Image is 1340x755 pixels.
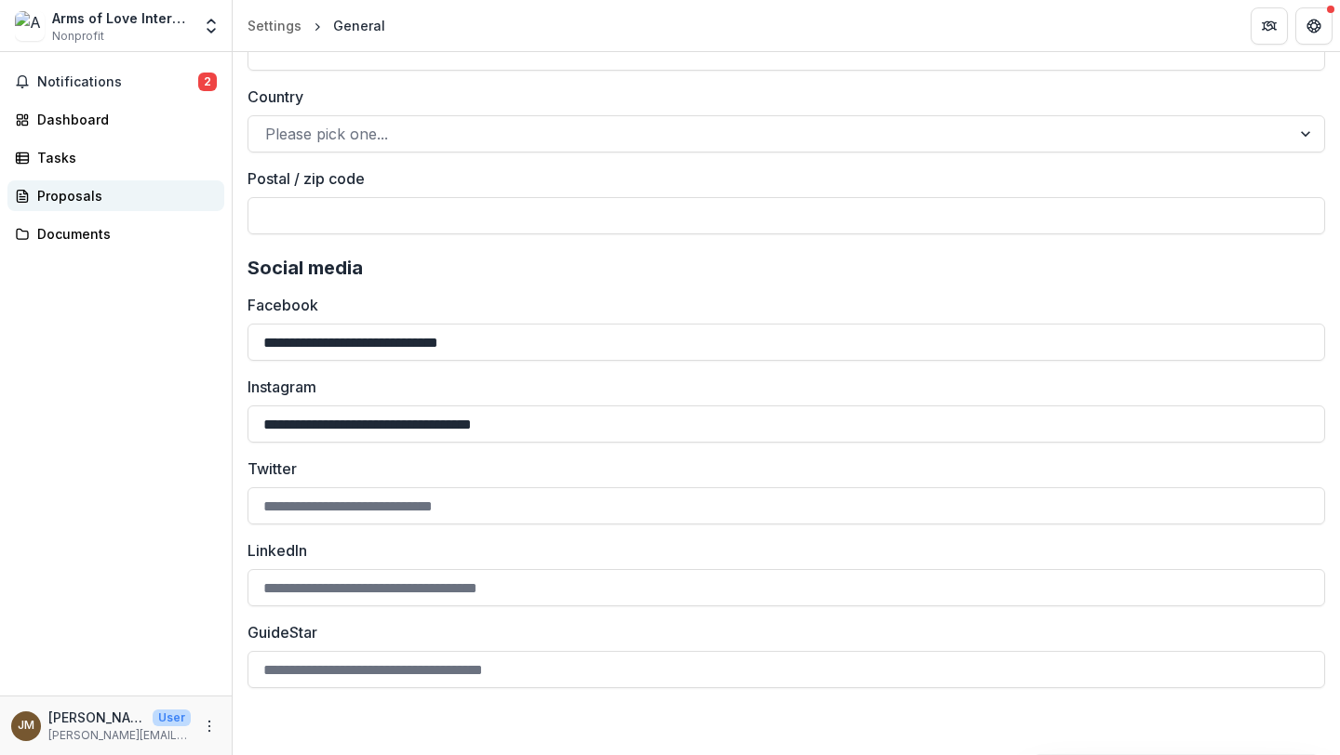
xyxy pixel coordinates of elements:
a: Dashboard [7,104,224,135]
label: Country [248,86,1314,108]
label: Postal / zip code [248,167,1314,190]
a: Tasks [7,142,224,173]
a: Documents [7,219,224,249]
label: Twitter [248,457,1314,480]
button: Partners [1251,7,1288,45]
div: Jess Mora [18,720,34,732]
div: Proposals [37,186,209,205]
nav: breadcrumb [240,12,393,39]
p: User [153,709,191,726]
label: Instagram [248,376,1314,398]
p: [PERSON_NAME][EMAIL_ADDRESS][DOMAIN_NAME] [48,727,191,744]
div: Settings [248,16,301,35]
button: More [198,715,221,737]
p: [PERSON_NAME] [48,708,145,727]
span: Notifications [37,74,198,90]
a: Proposals [7,180,224,211]
button: Get Help [1295,7,1333,45]
a: Settings [240,12,309,39]
h2: Social media [248,257,1325,279]
div: Arms of Love International Inc [52,8,191,28]
div: Documents [37,224,209,244]
div: General [333,16,385,35]
label: GuideStar [248,621,1314,643]
div: Tasks [37,148,209,167]
label: Facebook [248,294,1314,316]
button: Open entity switcher [198,7,224,45]
label: LinkedIn [248,539,1314,562]
span: 2 [198,73,217,91]
div: Dashboard [37,110,209,129]
button: Notifications2 [7,67,224,97]
img: Arms of Love International Inc [15,11,45,41]
span: Nonprofit [52,28,104,45]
